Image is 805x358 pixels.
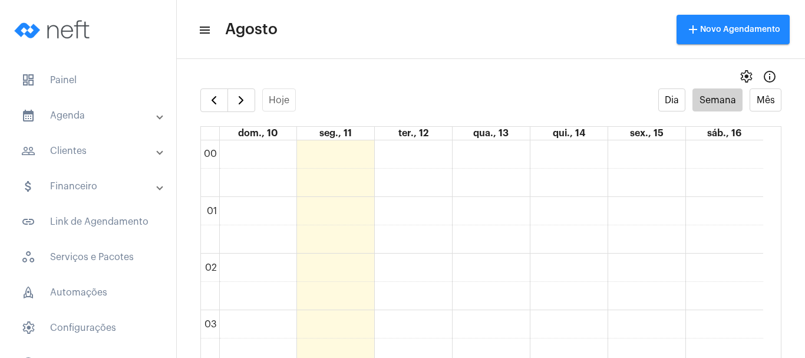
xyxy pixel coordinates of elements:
[658,88,686,111] button: Dia
[677,15,790,44] button: Novo Agendamento
[21,109,157,123] mat-panel-title: Agenda
[21,109,35,123] mat-icon: sidenav icon
[692,88,743,111] button: Semana
[7,101,176,130] mat-expansion-panel-header: sidenav iconAgenda
[21,73,35,87] span: sidenav icon
[21,321,35,335] span: sidenav icon
[21,179,35,193] mat-icon: sidenav icon
[236,127,280,140] a: 10 de agosto de 2025
[550,127,588,140] a: 14 de agosto de 2025
[396,127,431,140] a: 12 de agosto de 2025
[21,215,35,229] mat-icon: sidenav icon
[202,149,219,159] div: 00
[705,127,744,140] a: 16 de agosto de 2025
[21,285,35,300] span: sidenav icon
[203,262,219,273] div: 02
[204,206,219,216] div: 01
[200,88,228,112] button: Semana Anterior
[750,88,781,111] button: Mês
[7,172,176,201] mat-expansion-panel-header: sidenav iconFinanceiro
[9,6,98,53] img: logo-neft-novo-2.png
[739,70,753,84] span: settings
[12,243,164,271] span: Serviços e Pacotes
[471,127,511,140] a: 13 de agosto de 2025
[262,88,296,111] button: Hoje
[21,179,157,193] mat-panel-title: Financeiro
[686,22,700,37] mat-icon: add
[21,250,35,264] span: sidenav icon
[734,65,758,88] button: settings
[198,23,210,37] mat-icon: sidenav icon
[12,66,164,94] span: Painel
[21,144,35,158] mat-icon: sidenav icon
[12,208,164,236] span: Link de Agendamento
[225,20,278,39] span: Agosto
[763,70,777,84] mat-icon: Info
[317,127,354,140] a: 11 de agosto de 2025
[628,127,666,140] a: 15 de agosto de 2025
[758,65,781,88] button: Info
[7,137,176,165] mat-expansion-panel-header: sidenav iconClientes
[686,25,780,34] span: Novo Agendamento
[227,88,255,112] button: Próximo Semana
[12,314,164,342] span: Configurações
[21,144,157,158] mat-panel-title: Clientes
[12,278,164,307] span: Automações
[202,319,219,330] div: 03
